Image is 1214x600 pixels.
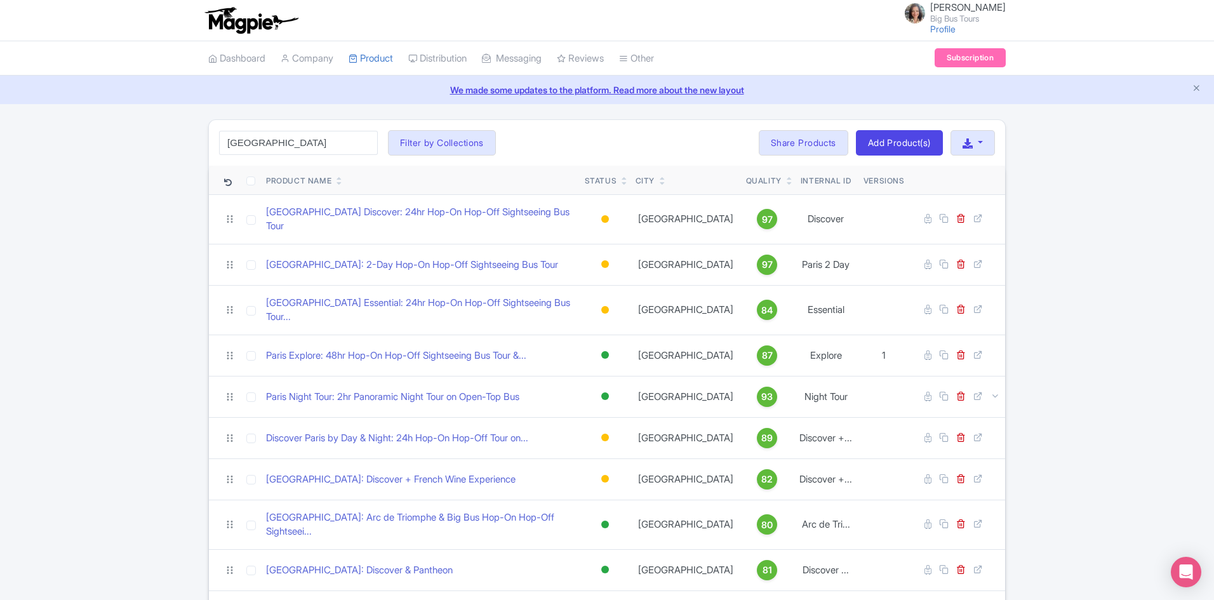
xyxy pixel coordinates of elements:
[281,41,333,76] a: Company
[746,209,789,229] a: 97
[762,258,773,272] span: 97
[793,500,858,549] td: Arc de Tri...
[762,213,773,227] span: 97
[746,345,789,366] a: 87
[599,429,611,447] div: Building
[202,6,300,34] img: logo-ab69f6fb50320c5b225c76a69d11143b.png
[630,549,741,590] td: [GEOGRAPHIC_DATA]
[793,417,858,458] td: Discover +...
[856,130,943,156] a: Add Product(s)
[930,15,1006,23] small: Big Bus Tours
[746,175,782,187] div: Quality
[761,303,773,317] span: 84
[266,205,575,234] a: [GEOGRAPHIC_DATA] Discover: 24hr Hop-On Hop-Off Sightseeing Bus Tour
[746,387,789,407] a: 93
[208,41,265,76] a: Dashboard
[599,210,611,229] div: Building
[388,130,496,156] button: Filter by Collections
[746,469,789,490] a: 82
[630,335,741,376] td: [GEOGRAPHIC_DATA]
[897,3,1006,23] a: [PERSON_NAME] Big Bus Tours
[599,255,611,274] div: Building
[761,472,773,486] span: 82
[793,376,858,417] td: Night Tour
[599,470,611,488] div: Building
[763,563,772,577] span: 81
[793,458,858,500] td: Discover +...
[746,255,789,275] a: 97
[482,41,542,76] a: Messaging
[557,41,604,76] a: Reviews
[266,175,331,187] div: Product Name
[746,300,789,320] a: 84
[630,417,741,458] td: [GEOGRAPHIC_DATA]
[266,258,558,272] a: [GEOGRAPHIC_DATA]: 2-Day Hop-On Hop-Off Sightseeing Bus Tour
[599,346,611,364] div: Active
[746,560,789,580] a: 81
[793,549,858,590] td: Discover ...
[599,387,611,406] div: Active
[266,349,526,363] a: Paris Explore: 48hr Hop-On Hop-Off Sightseeing Bus Tour &...
[761,431,773,445] span: 89
[930,1,1006,13] span: [PERSON_NAME]
[219,131,378,155] input: Search product name, city, or interal id
[266,563,453,578] a: [GEOGRAPHIC_DATA]: Discover & Pantheon
[882,349,886,361] span: 1
[746,428,789,448] a: 89
[793,285,858,335] td: Essential
[630,500,741,549] td: [GEOGRAPHIC_DATA]
[266,472,516,487] a: [GEOGRAPHIC_DATA]: Discover + French Wine Experience
[793,194,858,244] td: Discover
[793,335,858,376] td: Explore
[599,516,611,534] div: Active
[761,518,773,532] span: 80
[762,349,773,363] span: 87
[266,510,575,539] a: [GEOGRAPHIC_DATA]: Arc de Triomphe & Big Bus Hop-On Hop-Off Sightseei...
[349,41,393,76] a: Product
[630,458,741,500] td: [GEOGRAPHIC_DATA]
[630,376,741,417] td: [GEOGRAPHIC_DATA]
[630,194,741,244] td: [GEOGRAPHIC_DATA]
[905,3,925,23] img: jfp7o2nd6rbrsspqilhl.jpg
[1192,82,1201,97] button: Close announcement
[266,296,575,324] a: [GEOGRAPHIC_DATA] Essential: 24hr Hop-On Hop-Off Sightseeing Bus Tour...
[585,175,617,187] div: Status
[8,83,1206,97] a: We made some updates to the platform. Read more about the new layout
[599,561,611,579] div: Active
[858,166,910,195] th: Versions
[636,175,655,187] div: City
[630,244,741,285] td: [GEOGRAPHIC_DATA]
[761,390,773,404] span: 93
[599,301,611,319] div: Building
[793,166,858,195] th: Internal ID
[266,390,519,404] a: Paris Night Tour: 2hr Panoramic Night Tour on Open-Top Bus
[930,23,956,34] a: Profile
[793,244,858,285] td: Paris 2 Day
[746,514,789,535] a: 80
[935,48,1006,67] a: Subscription
[630,285,741,335] td: [GEOGRAPHIC_DATA]
[266,431,528,446] a: Discover Paris by Day & Night: 24h Hop-On Hop-Off Tour on...
[619,41,654,76] a: Other
[408,41,467,76] a: Distribution
[759,130,848,156] a: Share Products
[1171,557,1201,587] div: Open Intercom Messenger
